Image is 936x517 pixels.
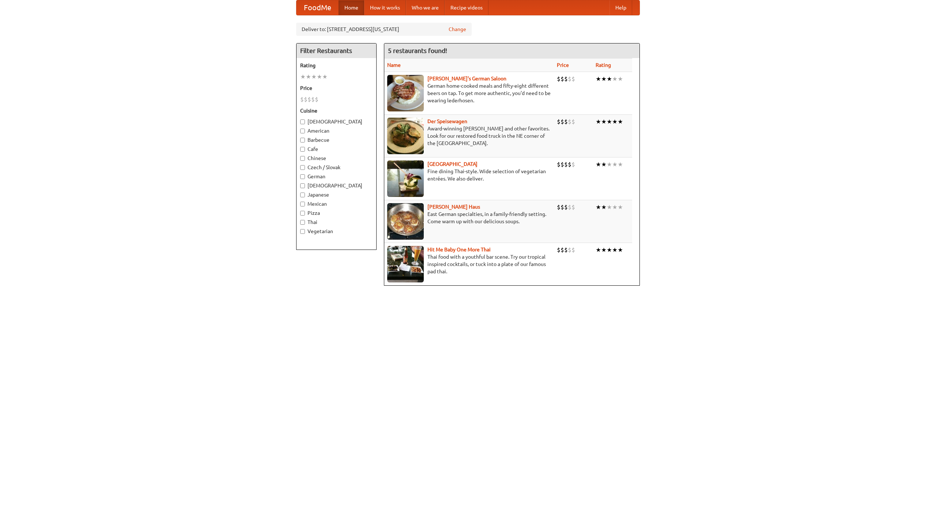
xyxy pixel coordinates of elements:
li: ★ [607,160,612,168]
a: [PERSON_NAME] Haus [427,204,480,210]
a: Name [387,62,401,68]
li: ★ [612,246,618,254]
li: $ [561,246,564,254]
label: Pizza [300,209,373,217]
label: German [300,173,373,180]
a: Change [449,26,466,33]
label: Czech / Slovak [300,164,373,171]
li: ★ [612,203,618,211]
li: $ [568,160,571,168]
li: $ [571,203,575,211]
li: $ [561,203,564,211]
li: ★ [612,75,618,83]
li: ★ [618,160,623,168]
li: ★ [607,246,612,254]
img: babythai.jpg [387,246,424,282]
li: $ [311,95,315,103]
label: Japanese [300,191,373,198]
img: kohlhaus.jpg [387,203,424,240]
li: ★ [612,160,618,168]
li: ★ [607,75,612,83]
input: Japanese [300,193,305,197]
li: $ [300,95,304,103]
p: Award-winning [PERSON_NAME] and other favorites. Look for our restored food truck in the NE corne... [387,125,551,147]
h5: Price [300,84,373,92]
li: ★ [618,203,623,211]
label: Barbecue [300,136,373,144]
li: $ [564,246,568,254]
input: Czech / Slovak [300,165,305,170]
h5: Cuisine [300,107,373,114]
li: ★ [618,75,623,83]
li: ★ [300,73,306,81]
li: $ [557,203,561,211]
input: Vegetarian [300,229,305,234]
li: ★ [596,75,601,83]
a: Der Speisewagen [427,118,467,124]
input: [DEMOGRAPHIC_DATA] [300,119,305,124]
a: How it works [364,0,406,15]
li: $ [557,118,561,126]
li: $ [571,160,575,168]
input: Mexican [300,202,305,206]
li: ★ [596,203,601,211]
li: ★ [306,73,311,81]
li: ★ [317,73,322,81]
h5: Rating [300,62,373,69]
label: Chinese [300,155,373,162]
img: satay.jpg [387,160,424,197]
label: Cafe [300,145,373,153]
li: $ [307,95,311,103]
h4: Filter Restaurants [297,43,376,58]
input: Barbecue [300,138,305,142]
li: $ [564,75,568,83]
a: Rating [596,62,611,68]
ng-pluralize: 5 restaurants found! [388,47,447,54]
a: Who we are [406,0,445,15]
li: ★ [601,75,607,83]
label: [DEMOGRAPHIC_DATA] [300,182,373,189]
a: Help [609,0,632,15]
a: FoodMe [297,0,339,15]
li: $ [561,118,564,126]
li: ★ [596,160,601,168]
li: $ [557,160,561,168]
label: Mexican [300,200,373,208]
input: [DEMOGRAPHIC_DATA] [300,183,305,188]
input: Cafe [300,147,305,152]
p: Fine dining Thai-style. Wide selection of vegetarian entrées. We also deliver. [387,168,551,182]
input: American [300,129,305,133]
li: $ [564,118,568,126]
b: [GEOGRAPHIC_DATA] [427,161,478,167]
input: Chinese [300,156,305,161]
a: Recipe videos [445,0,488,15]
p: East German specialties, in a family-friendly setting. Come warm up with our delicious soups. [387,210,551,225]
li: $ [571,246,575,254]
li: ★ [601,118,607,126]
li: $ [568,246,571,254]
li: ★ [618,118,623,126]
li: $ [571,118,575,126]
li: $ [564,160,568,168]
div: Deliver to: [STREET_ADDRESS][US_STATE] [296,23,472,36]
p: German home-cooked meals and fifty-eight different beers on tap. To get more authentic, you'd nee... [387,82,551,104]
li: $ [564,203,568,211]
li: $ [557,246,561,254]
img: esthers.jpg [387,75,424,111]
li: ★ [596,118,601,126]
li: $ [568,203,571,211]
label: Thai [300,218,373,226]
img: speisewagen.jpg [387,118,424,154]
li: ★ [612,118,618,126]
a: Hit Me Baby One More Thai [427,247,491,252]
li: $ [568,118,571,126]
li: ★ [601,203,607,211]
li: $ [304,95,307,103]
label: American [300,127,373,134]
li: ★ [601,246,607,254]
input: German [300,174,305,179]
a: Price [557,62,569,68]
li: ★ [322,73,328,81]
